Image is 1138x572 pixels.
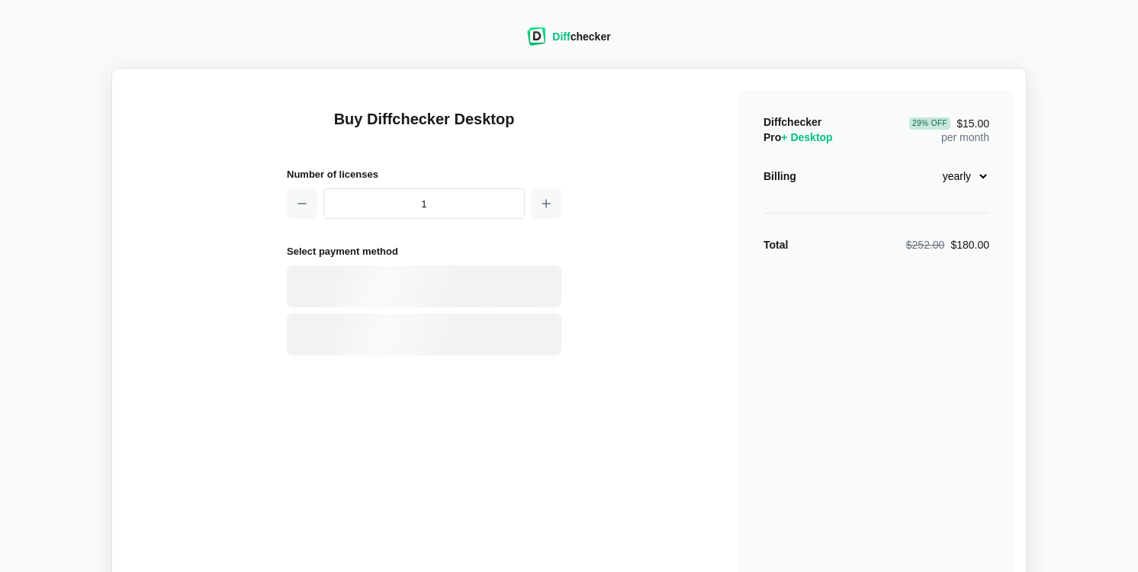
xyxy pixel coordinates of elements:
[287,243,561,259] h2: Select payment method
[909,114,989,145] div: per month
[909,117,989,130] span: $15.00
[763,239,788,251] strong: Total
[906,239,945,251] span: $252.00
[552,31,570,43] span: Diff
[763,131,833,143] span: Pro
[287,166,561,182] h2: Number of licenses
[909,117,950,130] div: 29 % Off
[323,188,525,219] input: 1
[287,108,561,148] h1: Buy Diffchecker Desktop
[763,169,796,184] div: Billing
[906,237,989,252] div: $180.00
[781,131,832,143] span: + Desktop
[527,36,610,48] a: Diffchecker logoDiffchecker
[527,27,546,46] img: Diffchecker logo
[552,29,610,44] div: checker
[763,116,821,128] span: Diffchecker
